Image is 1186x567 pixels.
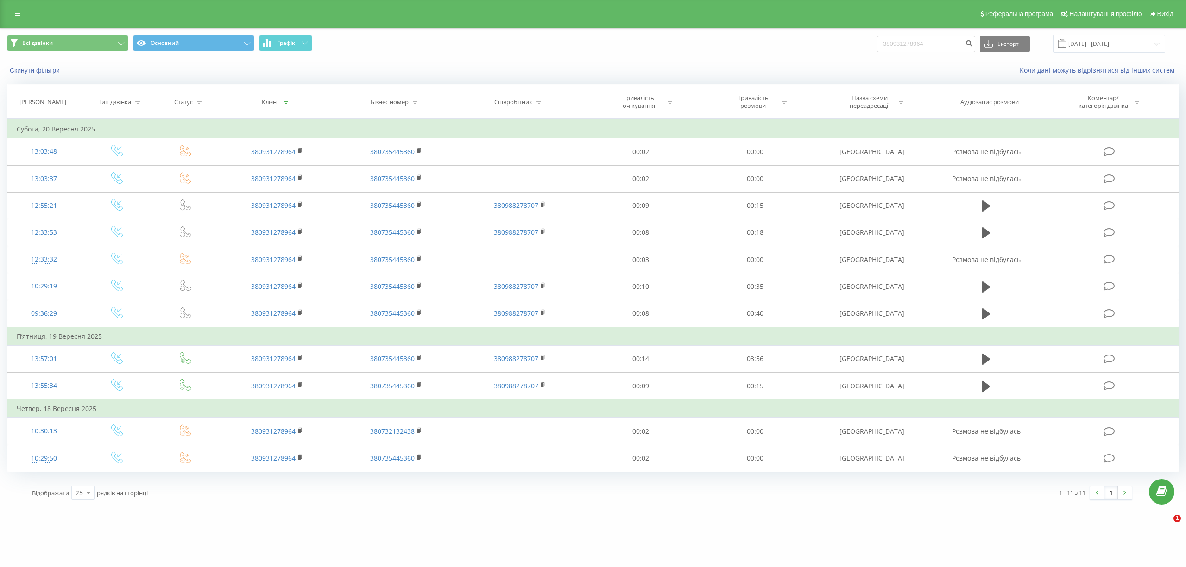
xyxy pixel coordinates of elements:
div: Назва схеми переадресації [845,94,895,110]
td: 00:00 [698,138,813,165]
a: 380931278964 [251,282,296,291]
td: [GEOGRAPHIC_DATA] [813,300,932,327]
td: 03:56 [698,345,813,372]
span: Розмова не відбулась [952,147,1021,156]
span: Відображати [32,489,69,497]
a: 380735445360 [370,381,415,390]
div: 12:33:53 [17,224,71,242]
td: 00:08 [584,300,698,327]
div: 10:29:19 [17,277,71,295]
a: 380988278707 [494,354,538,363]
a: 380988278707 [494,201,538,210]
span: 1 [1173,515,1181,522]
input: Пошук за номером [877,36,975,52]
button: Скинути фільтри [7,66,64,75]
iframe: Intercom live chat [1154,515,1177,537]
div: Тривалість розмови [728,94,778,110]
a: 380931278964 [251,354,296,363]
div: 13:55:34 [17,377,71,395]
a: 380931278964 [251,147,296,156]
a: 1 [1104,486,1118,499]
div: Співробітник [494,98,532,106]
td: 00:14 [584,345,698,372]
a: 380735445360 [370,454,415,462]
td: 00:02 [584,138,698,165]
td: 00:03 [584,246,698,273]
td: 00:00 [698,246,813,273]
span: Реферальна програма [985,10,1054,18]
a: 380931278964 [251,201,296,210]
td: 00:00 [698,445,813,472]
a: 380988278707 [494,282,538,291]
td: 00:40 [698,300,813,327]
div: 13:57:01 [17,350,71,368]
td: [GEOGRAPHIC_DATA] [813,445,932,472]
div: 12:55:21 [17,197,71,215]
div: 1 - 11 з 11 [1059,488,1085,497]
a: 380988278707 [494,228,538,237]
a: 380931278964 [251,381,296,390]
a: 380931278964 [251,228,296,237]
a: Коли дані можуть відрізнятися вiд інших систем [1020,66,1179,75]
span: Графік [277,40,295,46]
a: 380988278707 [494,309,538,318]
a: 380735445360 [370,147,415,156]
div: Клієнт [262,98,279,106]
td: [GEOGRAPHIC_DATA] [813,246,932,273]
a: 380735445360 [370,309,415,318]
div: 10:29:50 [17,449,71,467]
td: 00:02 [584,418,698,445]
td: 00:09 [584,373,698,400]
a: 380931278964 [251,427,296,436]
td: 00:15 [698,373,813,400]
td: Субота, 20 Вересня 2025 [7,120,1179,138]
span: Розмова не відбулась [952,454,1021,462]
div: 25 [76,488,83,498]
span: Розмова не відбулась [952,174,1021,183]
div: [PERSON_NAME] [19,98,66,106]
td: 00:35 [698,273,813,300]
span: рядків на сторінці [97,489,148,497]
div: 12:33:32 [17,250,71,268]
a: 380735445360 [370,228,415,237]
td: [GEOGRAPHIC_DATA] [813,192,932,219]
td: [GEOGRAPHIC_DATA] [813,165,932,192]
td: 00:10 [584,273,698,300]
div: 13:03:48 [17,143,71,161]
td: П’ятниця, 19 Вересня 2025 [7,327,1179,346]
div: Статус [174,98,193,106]
span: Розмова не відбулась [952,255,1021,264]
span: Всі дзвінки [22,39,53,47]
a: 380735445360 [370,201,415,210]
td: [GEOGRAPHIC_DATA] [813,273,932,300]
td: [GEOGRAPHIC_DATA] [813,418,932,445]
td: 00:18 [698,219,813,246]
td: [GEOGRAPHIC_DATA] [813,138,932,165]
a: 380931278964 [251,255,296,264]
td: 00:02 [584,165,698,192]
a: 380931278964 [251,454,296,462]
td: 00:15 [698,192,813,219]
div: 13:03:37 [17,170,71,188]
div: Аудіозапис розмови [960,98,1019,106]
a: 380931278964 [251,309,296,318]
td: [GEOGRAPHIC_DATA] [813,219,932,246]
div: Тип дзвінка [98,98,131,106]
div: 09:36:29 [17,305,71,323]
span: Вихід [1157,10,1173,18]
button: Основний [133,35,254,51]
td: 00:08 [584,219,698,246]
td: 00:00 [698,165,813,192]
div: Коментар/категорія дзвінка [1076,94,1130,110]
a: 380735445360 [370,282,415,291]
td: [GEOGRAPHIC_DATA] [813,345,932,372]
button: Експорт [980,36,1030,52]
a: 380988278707 [494,381,538,390]
td: [GEOGRAPHIC_DATA] [813,373,932,400]
div: 10:30:13 [17,422,71,440]
a: 380732132438 [370,427,415,436]
td: 00:09 [584,192,698,219]
a: 380735445360 [370,255,415,264]
a: 380735445360 [370,354,415,363]
span: Налаштування профілю [1069,10,1142,18]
